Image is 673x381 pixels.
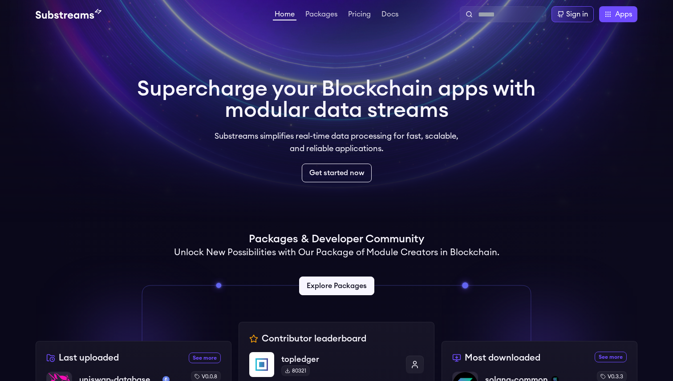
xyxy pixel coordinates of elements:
div: 80321 [281,365,310,376]
h1: Packages & Developer Community [249,232,424,246]
h1: Supercharge your Blockchain apps with modular data streams [137,78,536,121]
a: Get started now [302,164,372,182]
a: See more recently uploaded packages [189,353,221,363]
a: Explore Packages [299,277,374,295]
a: Packages [304,11,339,20]
p: topledger [281,353,399,365]
img: topledger [249,352,274,377]
a: Sign in [551,6,594,22]
div: Sign in [566,9,588,20]
span: Apps [615,9,632,20]
a: Home [273,11,296,20]
a: Docs [380,11,400,20]
img: Substream's logo [36,9,101,20]
a: Pricing [346,11,373,20]
h2: Unlock New Possibilities with Our Package of Module Creators in Blockchain. [174,246,499,259]
p: Substreams simplifies real-time data processing for fast, scalable, and reliable applications. [208,130,465,155]
a: See more most downloaded packages [595,352,627,362]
